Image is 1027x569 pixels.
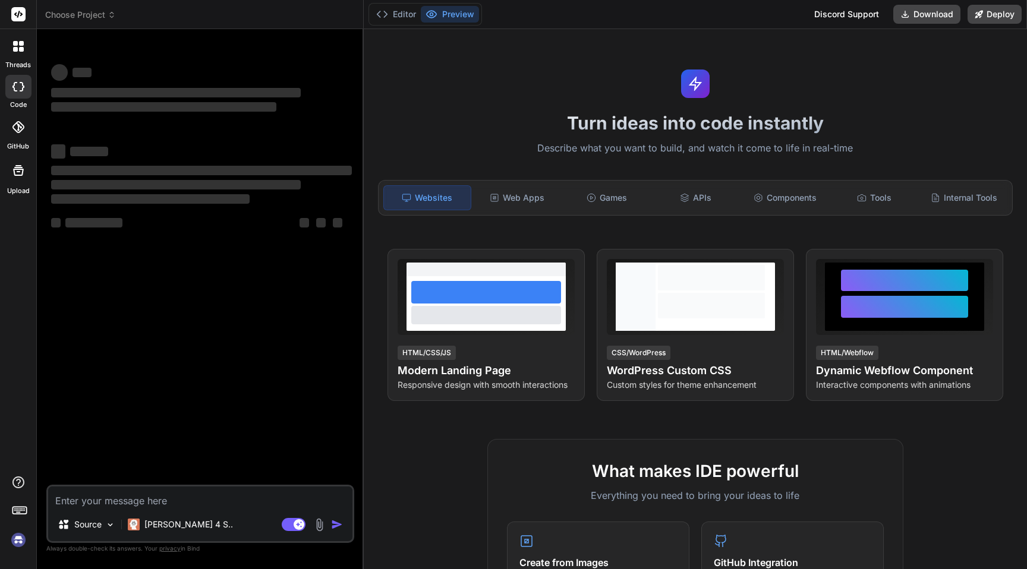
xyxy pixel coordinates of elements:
h4: Modern Landing Page [398,362,575,379]
div: Components [742,185,828,210]
img: Claude 4 Sonnet [128,519,140,530]
label: code [10,100,27,110]
span: privacy [159,545,181,552]
span: ‌ [300,218,309,227]
p: Everything you need to bring your ideas to life [507,488,884,502]
h1: Turn ideas into code instantly [371,112,1020,134]
span: ‌ [51,194,250,204]
button: Deploy [968,5,1022,24]
div: HTML/Webflow [816,346,878,360]
span: ‌ [70,147,108,156]
div: Tools [831,185,918,210]
label: GitHub [7,141,29,151]
div: Web Apps [474,185,560,210]
div: APIs [653,185,739,210]
p: Always double-check its answers. Your in Bind [46,543,354,554]
label: Upload [7,186,30,196]
img: icon [331,519,343,530]
span: ‌ [51,166,352,175]
p: [PERSON_NAME] 4 S.. [144,519,233,530]
div: CSS/WordPress [607,346,670,360]
img: Pick Models [105,520,115,530]
p: Interactive components with animations [816,379,993,391]
img: attachment [313,518,326,532]
p: Describe what you want to build, and watch it come to life in real-time [371,141,1020,156]
span: ‌ [51,88,301,97]
h4: Dynamic Webflow Component [816,362,993,379]
span: ‌ [65,218,122,227]
div: Discord Support [807,5,886,24]
label: threads [5,60,31,70]
button: Preview [421,6,479,23]
div: Games [563,185,650,210]
span: ‌ [51,180,301,189]
span: ‌ [316,218,326,227]
span: ‌ [51,218,61,227]
div: Websites [383,185,471,210]
span: ‌ [333,218,342,227]
img: signin [8,530,29,550]
p: Custom styles for theme enhancement [607,379,784,391]
span: ‌ [51,64,68,81]
button: Editor [371,6,421,23]
h2: What makes IDE powerful [507,459,884,483]
h4: WordPress Custom CSS [607,362,784,379]
span: ‌ [73,68,92,77]
span: ‌ [51,102,276,112]
div: HTML/CSS/JS [398,346,456,360]
span: ‌ [51,144,65,159]
div: Internal Tools [921,185,1007,210]
p: Responsive design with smooth interactions [398,379,575,391]
p: Source [74,519,102,530]
button: Download [893,5,960,24]
span: Choose Project [45,9,116,21]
